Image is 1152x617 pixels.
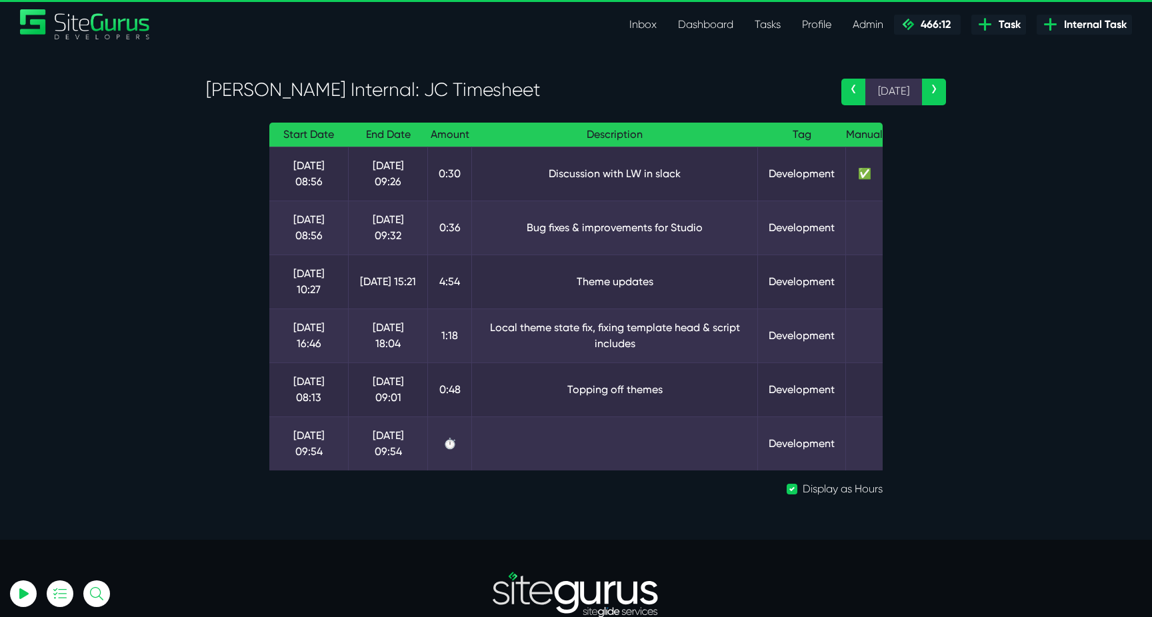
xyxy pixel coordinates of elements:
td: 0:36 [428,201,472,255]
a: 466:12 [894,15,961,35]
th: Description [472,123,758,147]
td: 0:48 [428,362,472,416]
td: [DATE] 09:54 [349,416,428,470]
span: Task [993,17,1021,33]
td: Development [758,308,846,362]
td: Development [758,255,846,308]
a: Admin [842,11,894,38]
th: Start Date [269,123,349,147]
td: [DATE] 10:27 [269,255,349,308]
td: [DATE] 16:46 [269,308,349,362]
td: Development [758,416,846,470]
td: 0:30 [428,147,472,201]
a: Internal Task [1037,15,1132,35]
a: Profile [791,11,842,38]
a: Dashboard [667,11,744,38]
label: Display as Hours [803,481,883,497]
th: End Date [349,123,428,147]
td: ⏱️ [428,416,472,470]
td: 1:18 [428,308,472,362]
a: ‹ [841,79,865,105]
td: Development [758,362,846,416]
td: [DATE] 08:56 [269,201,349,255]
td: [DATE] 08:13 [269,362,349,416]
span: Internal Task [1059,17,1127,33]
span: 466:12 [915,18,951,31]
a: Inbox [619,11,667,38]
a: Tasks [744,11,791,38]
a: Task [971,15,1026,35]
th: Manual [846,123,883,147]
a: SiteGurus [20,9,151,39]
td: 4:54 [428,255,472,308]
td: Development [758,201,846,255]
td: [DATE] 09:54 [269,416,349,470]
td: [DATE] 18:04 [349,308,428,362]
td: [DATE] 09:01 [349,362,428,416]
img: Sitegurus Logo [20,9,151,39]
td: [DATE] 09:26 [349,147,428,201]
th: Tag [758,123,846,147]
td: Theme updates [472,255,758,308]
td: ✅ [846,147,883,201]
td: Development [758,147,846,201]
td: Bug fixes & improvements for Studio [472,201,758,255]
td: [DATE] 09:32 [349,201,428,255]
h3: [PERSON_NAME] Internal: JC Timesheet [206,79,821,101]
span: [DATE] [865,79,922,105]
td: Local theme state fix, fixing template head & script includes [472,308,758,362]
td: [DATE] 08:56 [269,147,349,201]
td: Topping off themes [472,362,758,416]
th: Amount [428,123,472,147]
td: Discussion with LW in slack [472,147,758,201]
td: [DATE] 15:21 [349,255,428,308]
a: › [922,79,946,105]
